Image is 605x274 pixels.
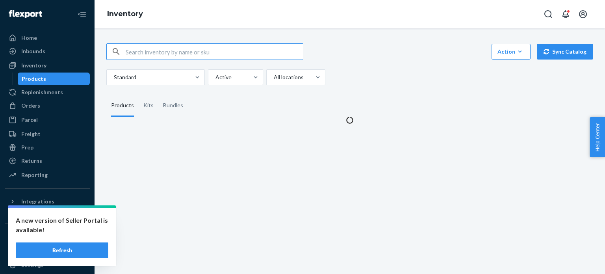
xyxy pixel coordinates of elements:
[5,99,90,112] a: Orders
[16,216,108,235] p: A new version of Seller Portal is available!
[21,171,48,179] div: Reporting
[111,95,134,117] div: Products
[540,6,556,22] button: Open Search Box
[16,242,108,258] button: Refresh
[497,48,525,56] div: Action
[558,6,573,22] button: Open notifications
[126,44,303,60] input: Search inventory by name or sku
[492,44,531,60] button: Action
[21,130,41,138] div: Freight
[5,86,90,99] a: Replenishments
[575,6,591,22] button: Open account menu
[21,47,45,55] div: Inbounds
[22,75,46,83] div: Products
[537,44,593,60] button: Sync Catalog
[5,32,90,44] a: Home
[5,230,90,243] button: Fast Tags
[107,9,143,18] a: Inventory
[5,211,90,220] a: Add Integration
[163,95,183,117] div: Bundles
[18,73,90,85] a: Products
[5,155,90,167] a: Returns
[273,73,274,81] input: All locations
[21,62,46,69] div: Inventory
[5,45,90,58] a: Inbounds
[21,198,54,205] div: Integrations
[143,95,154,117] div: Kits
[5,114,90,126] a: Parcel
[5,128,90,140] a: Freight
[21,88,63,96] div: Replenishments
[5,259,90,271] a: Settings
[590,117,605,157] button: Help Center
[5,169,90,181] a: Reporting
[21,116,38,124] div: Parcel
[21,144,33,151] div: Prep
[113,73,114,81] input: Standard
[21,34,37,42] div: Home
[9,10,42,18] img: Flexport logo
[5,59,90,72] a: Inventory
[21,157,42,165] div: Returns
[5,246,90,255] a: Add Fast Tag
[101,3,149,26] ol: breadcrumbs
[5,141,90,154] a: Prep
[5,195,90,208] button: Integrations
[21,102,40,110] div: Orders
[74,6,90,22] button: Close Navigation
